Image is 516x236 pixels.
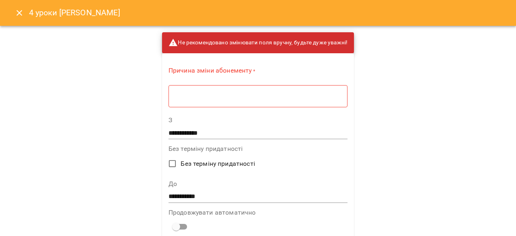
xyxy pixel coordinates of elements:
label: Продовжувати автоматично [169,209,347,216]
label: З [169,117,347,123]
span: Не рекомендовано змінювати поля вручну, будьте дуже уважні! [169,38,347,48]
label: До [169,181,347,187]
button: Close [10,3,29,23]
span: Без терміну придатності [181,159,255,169]
label: Причина зміни абонементу [169,66,347,75]
label: Без терміну придатності [169,146,347,152]
h6: 4 уроки [PERSON_NAME] [29,6,120,19]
